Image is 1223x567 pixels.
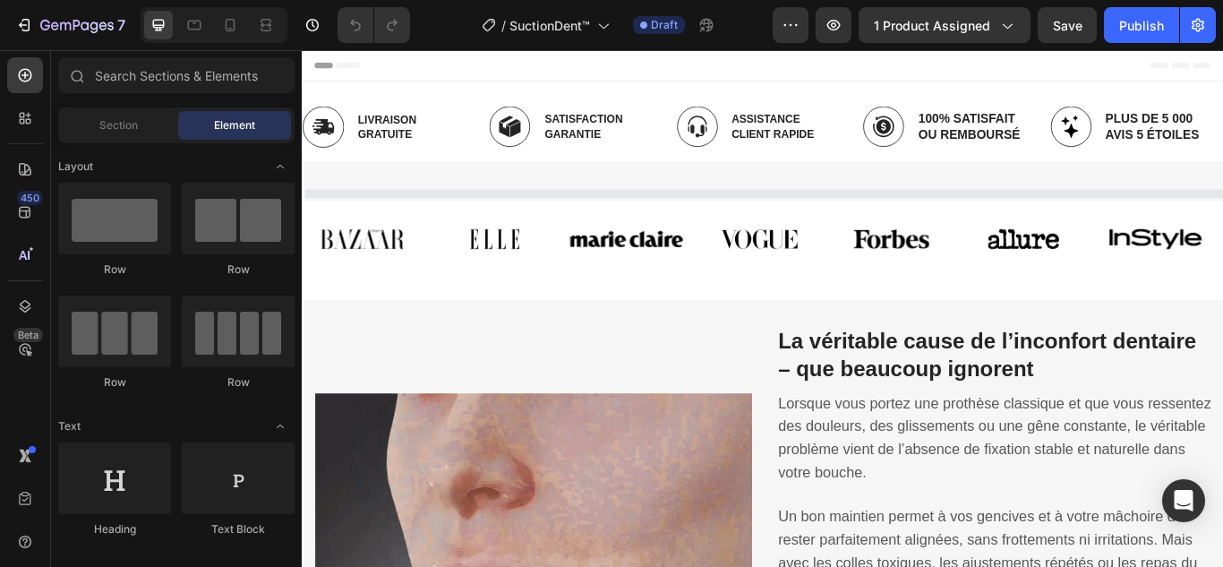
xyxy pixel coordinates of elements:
[501,16,506,35] span: /
[859,7,1031,43] button: 1 product assigned
[928,196,1061,245] img: gempages_574280435123618862-01cba369-794d-479b-8011-bbc5ff199337.svg
[620,196,753,245] img: gempages_574280435123618862-44865da1-16fd-4d41-91e4-11cfdd273d74.svg
[58,57,295,93] input: Search Sections & Elements
[651,17,678,33] span: Draft
[58,521,171,537] div: Heading
[509,16,590,35] span: SuctionDent™
[58,418,81,434] span: Text
[182,262,295,278] div: Row
[158,196,290,245] img: gempages_574280435123618862-6d63a229-8734-4f5f-bb2f-e03514dc9281.svg
[182,521,295,537] div: Text Block
[436,65,484,113] img: gempages_574280435123618862-d831e25b-22f8-4ff2-9ca5-372c61996707.svg
[338,7,410,43] div: Undo/Redo
[266,412,295,441] span: Toggle open
[58,159,93,175] span: Layout
[117,14,125,36] p: 7
[500,73,623,105] p: Assistance client rapide
[555,325,1043,385] strong: La véritable cause de l’inconfort dentaire – que beaucoup ignorent
[312,196,444,245] img: gempages_574280435123618862-5e0c4527-0938-421e-9615-50d2046e1f74.svg
[214,117,255,133] span: Element
[182,374,295,391] div: Row
[266,152,295,181] span: Toggle open
[302,50,1223,567] iframe: Design area
[1162,479,1205,522] div: Open Intercom Messenger
[7,7,133,43] button: 7
[654,65,702,113] img: gempages_574280435123618862-96194c64-8bdf-43c0-af1b-a5a15124219e.svg
[872,65,920,113] img: gempages_574280435123618862-c5b38b6f-e6d4-439b-a786-5cc39255501c.svg
[4,196,136,245] img: gempages_574280435123618862-33703e79-5784-4fc9-9858-48b562c719b0.svg
[1104,7,1179,43] button: Publish
[466,196,598,245] img: gempages_574280435123618862-a661ecc0-b3ee-48d9-94f2-6f6b73428927.svg
[555,402,1060,501] span: Lorsque vous portez une prothèse classique et que vous ressentez des douleurs, des glissements ou...
[936,71,1059,108] p: Plus de 5 000 avis 5 étoiles
[874,16,990,35] span: 1 product assigned
[13,328,43,342] div: Beta
[1038,7,1097,43] button: Save
[58,374,171,391] div: Row
[17,191,43,205] div: 450
[1119,16,1164,35] div: Publish
[1053,18,1082,33] span: Save
[99,117,138,133] span: Section
[774,196,907,245] img: gempages_574280435123618862-f6c8a4d8-9ab1-4978-a7b5-5eb0a7ddb1d2.svg
[58,262,171,278] div: Row
[718,71,841,108] p: 100% satisfait ou remboursé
